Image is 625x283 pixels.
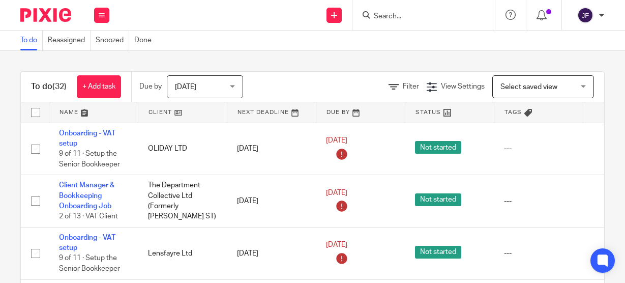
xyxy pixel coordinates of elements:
[227,175,316,228] td: [DATE]
[415,246,461,259] span: Not started
[403,83,419,90] span: Filter
[59,182,114,210] a: Client Manager & Bookkeeping Onboarding Job
[138,175,227,228] td: The Department Collective Ltd (Formerly [PERSON_NAME] ST)
[59,150,120,168] span: 9 of 11 · Setup the Senior Bookkeeper
[373,12,464,21] input: Search
[504,109,522,115] span: Tags
[504,196,573,206] div: ---
[59,255,120,273] span: 9 of 11 · Setup the Senior Bookkeeper
[441,83,485,90] span: View Settings
[138,123,227,175] td: OLIDAY LTD
[138,227,227,279] td: Lensfayre Ltd
[20,8,71,22] img: Pixie
[415,193,461,206] span: Not started
[59,234,115,251] a: Onboarding - VAT setup
[577,7,593,23] img: svg%3E
[415,141,461,154] span: Not started
[20,31,43,50] a: To do
[500,83,557,91] span: Select saved view
[52,82,67,91] span: (32)
[227,227,316,279] td: [DATE]
[31,81,67,92] h1: To do
[175,83,196,91] span: [DATE]
[326,242,347,249] span: [DATE]
[59,130,115,147] a: Onboarding - VAT setup
[139,81,162,92] p: Due by
[77,75,121,98] a: + Add task
[59,213,118,220] span: 2 of 13 · VAT Client
[504,144,573,154] div: ---
[227,123,316,175] td: [DATE]
[326,137,347,144] span: [DATE]
[134,31,157,50] a: Done
[48,31,91,50] a: Reassigned
[96,31,129,50] a: Snoozed
[504,248,573,259] div: ---
[326,189,347,196] span: [DATE]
